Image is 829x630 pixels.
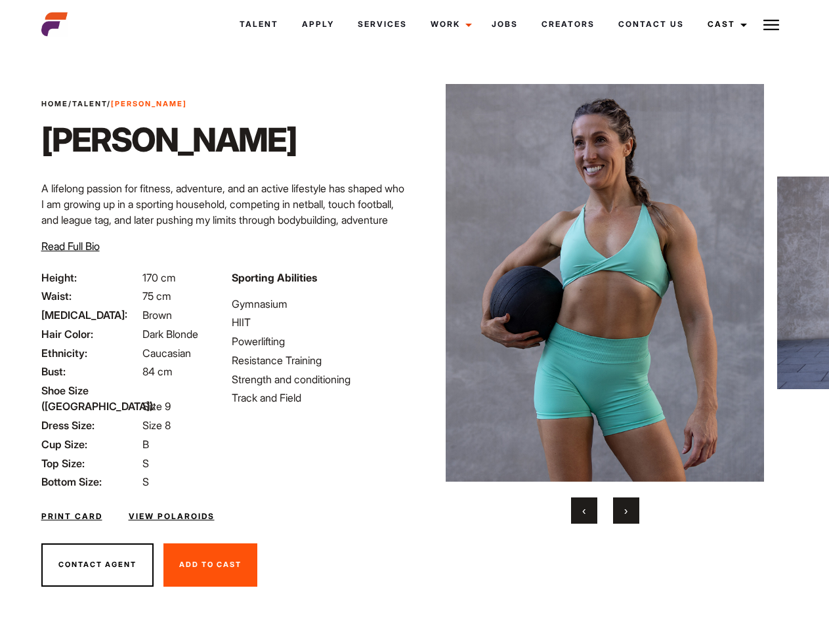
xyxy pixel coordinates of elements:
li: Gymnasium [232,296,406,312]
button: Contact Agent [41,543,154,587]
span: Bottom Size: [41,474,140,490]
a: Talent [72,99,107,108]
strong: Sporting Abilities [232,271,317,284]
span: Waist: [41,288,140,304]
span: Caucasian [142,346,191,360]
span: 75 cm [142,289,171,303]
button: Add To Cast [163,543,257,587]
a: Creators [530,7,606,42]
span: S [142,457,149,470]
a: Cast [696,7,755,42]
h1: [PERSON_NAME] [41,120,297,159]
span: Previous [582,504,585,517]
a: Services [346,7,419,42]
span: Cup Size: [41,436,140,452]
span: Read Full Bio [41,240,100,253]
span: Size 8 [142,419,171,432]
li: Resistance Training [232,352,406,368]
a: Print Card [41,511,102,522]
span: S [142,475,149,488]
span: Ethnicity: [41,345,140,361]
a: Talent [228,7,290,42]
img: Burger icon [763,17,779,33]
span: Dark Blonde [142,327,198,341]
span: 170 cm [142,271,176,284]
span: Dress Size: [41,417,140,433]
span: B [142,438,149,451]
span: Bust: [41,364,140,379]
span: Next [624,504,627,517]
img: cropped-aefm-brand-fav-22-square.png [41,11,68,37]
span: Top Size: [41,455,140,471]
p: A lifelong passion for fitness, adventure, and an active lifestyle has shaped who I am growing up... [41,180,407,243]
span: Shoe Size ([GEOGRAPHIC_DATA]): [41,383,140,414]
strong: [PERSON_NAME] [111,99,187,108]
span: / / [41,98,187,110]
a: Contact Us [606,7,696,42]
li: Track and Field [232,390,406,406]
li: Powerlifting [232,333,406,349]
a: Home [41,99,68,108]
a: Work [419,7,480,42]
li: Strength and conditioning [232,371,406,387]
span: Add To Cast [179,560,242,569]
a: Jobs [480,7,530,42]
button: Read Full Bio [41,238,100,254]
span: 84 cm [142,365,173,378]
span: [MEDICAL_DATA]: [41,307,140,323]
span: Brown [142,308,172,322]
span: Size 9 [142,400,171,413]
a: View Polaroids [129,511,215,522]
li: HIIT [232,314,406,330]
span: Height: [41,270,140,285]
span: Hair Color: [41,326,140,342]
a: Apply [290,7,346,42]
